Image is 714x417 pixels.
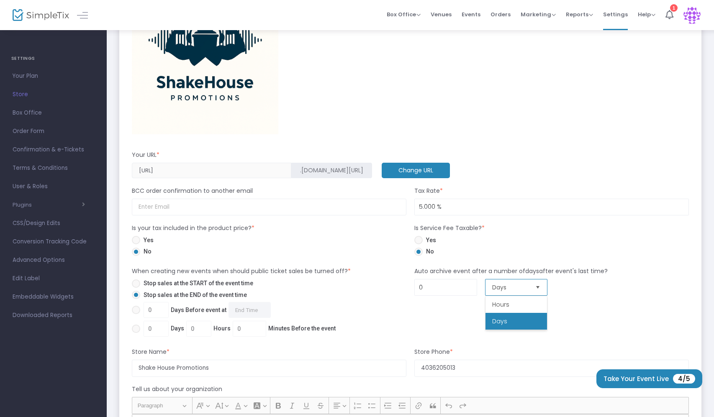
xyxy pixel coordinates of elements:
[521,10,556,18] span: Marketing
[13,236,94,247] span: Conversion Tracking Code
[13,255,94,266] span: Advanced Options
[414,187,443,195] m-panel-subtitle: Tax Rate
[132,224,254,233] m-panel-subtitle: Is your tax included in the product price?
[13,218,94,229] span: CSS/Design Edits
[532,279,544,295] button: Select
[491,4,511,25] span: Orders
[13,107,94,118] span: Box Office
[140,291,247,299] span: Stop sales at the END of the event time
[11,50,95,67] h4: SETTINGS
[673,374,695,384] span: 4/5
[670,4,678,12] div: 1
[13,181,94,192] span: User & Roles
[13,292,94,302] span: Embeddable Widgets
[414,360,689,377] input: Enter phone Number
[492,300,509,309] span: Hours
[268,324,336,333] span: Minutes Before the event
[492,317,507,325] span: Days
[140,321,336,337] span: Days Hours
[431,4,452,25] span: Venues
[13,89,94,100] span: Store
[140,247,152,256] span: No
[415,199,688,215] input: Tax Rate
[134,399,190,412] button: Paragraph
[414,267,608,276] m-panel-subtitle: Auto archive event after a number of after event's last time?
[132,360,406,377] input: Enter Store Name
[140,279,253,288] span: Stop sales at the START of the event time
[423,247,434,256] span: No
[132,199,406,216] input: Enter Email
[132,397,689,414] div: Editor toolbar
[132,348,170,356] m-panel-subtitle: Store Name
[13,126,94,137] span: Order Form
[566,10,593,18] span: Reports
[132,151,159,159] m-panel-subtitle: Your URL
[387,10,421,18] span: Box Office
[132,385,222,394] m-panel-subtitle: Tell us about your organization
[13,71,94,82] span: Your Plan
[414,224,485,233] m-panel-subtitle: Is Service Fee Taxable?
[13,163,94,174] span: Terms & Conditions
[13,202,85,208] button: Plugins
[462,4,480,25] span: Events
[382,163,450,178] m-button: Change URL
[140,236,154,245] span: Yes
[492,283,529,292] span: Days
[300,166,363,175] span: .[DOMAIN_NAME][URL]
[132,187,253,195] m-panel-subtitle: BCC order confirmation to another email
[603,4,628,25] span: Settings
[13,273,94,284] span: Edit Label
[229,302,271,318] input: Days Before event at
[414,348,453,356] m-panel-subtitle: Store Phone
[140,302,271,318] span: Days Before event at
[638,10,655,18] span: Help
[132,267,351,276] m-panel-subtitle: When creating new events when should public ticket sales be turned off?
[525,267,539,275] span: days
[596,369,702,388] button: Take Your Event Live4/5
[13,144,94,155] span: Confirmation & e-Tickets
[138,401,181,411] span: Paragraph
[13,310,94,321] span: Downloaded Reports
[423,236,436,245] span: Yes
